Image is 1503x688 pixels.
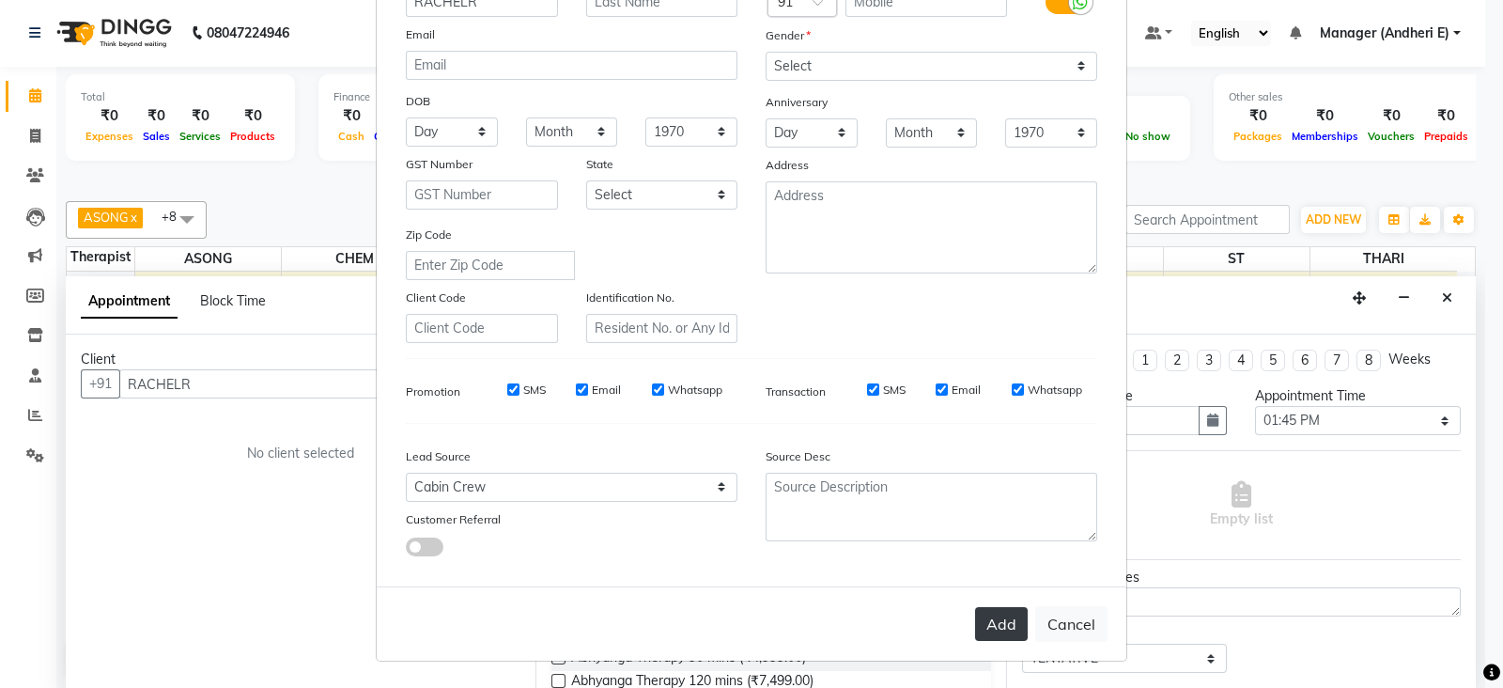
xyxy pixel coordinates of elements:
label: Client Code [406,289,466,306]
button: Add [975,607,1028,641]
label: Transaction [766,383,826,400]
label: Lead Source [406,448,471,465]
input: Resident No. or Any Id [586,314,738,343]
label: Email [952,382,981,399]
label: Email [592,382,621,399]
input: Client Code [406,314,558,343]
label: DOB [406,93,430,110]
label: SMS [523,382,546,399]
label: Zip Code [406,227,452,243]
label: GST Number [406,156,473,173]
label: Whatsapp [668,382,722,399]
label: Source Desc [766,448,830,465]
input: GST Number [406,180,558,210]
label: Identification No. [586,289,674,306]
label: SMS [883,382,906,399]
label: Customer Referral [406,511,501,528]
label: Email [406,26,435,43]
button: Cancel [1035,606,1108,642]
label: Whatsapp [1028,382,1082,399]
label: Promotion [406,383,460,400]
input: Enter Zip Code [406,251,575,280]
label: State [586,156,613,173]
label: Gender [766,27,811,44]
input: Email [406,51,737,80]
label: Address [766,157,809,174]
label: Anniversary [766,94,828,111]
